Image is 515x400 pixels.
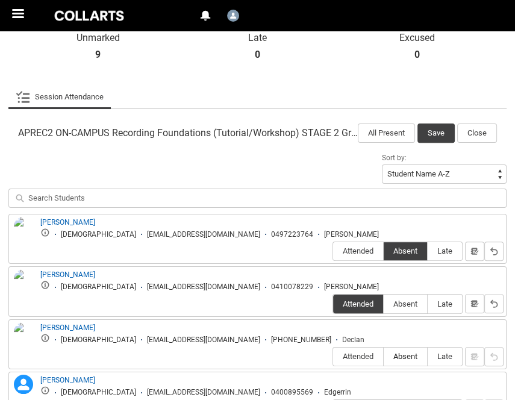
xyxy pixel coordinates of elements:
[40,270,95,279] a: [PERSON_NAME]
[384,246,427,255] span: Absent
[40,376,95,384] a: [PERSON_NAME]
[95,49,101,61] strong: 9
[147,336,260,345] div: [EMAIL_ADDRESS][DOMAIN_NAME]
[465,242,484,261] button: Notes
[342,336,364,345] div: Declan
[14,322,33,349] img: Declan Joseph
[428,246,462,255] span: Late
[40,218,95,227] a: [PERSON_NAME]
[382,154,407,162] span: Sort by:
[14,269,33,296] img: Connor Packham
[428,299,462,308] span: Late
[384,299,427,308] span: Absent
[271,230,313,239] div: 0497223764
[324,230,379,239] div: [PERSON_NAME]
[8,85,111,109] li: Session Attendance
[333,352,383,361] span: Attended
[333,246,383,255] span: Attended
[384,352,427,361] span: Absent
[255,49,260,61] strong: 0
[8,189,507,208] input: Search Students
[484,294,504,313] button: Reset
[14,217,33,243] img: Benjamin Ireland
[61,336,136,345] div: [DEMOGRAPHIC_DATA]
[428,352,462,361] span: Late
[178,32,337,44] p: Late
[224,5,242,24] button: User Profile User16617361043711831951
[61,388,136,397] div: [DEMOGRAPHIC_DATA]
[358,123,415,143] button: All Present
[147,283,260,292] div: [EMAIL_ADDRESS][DOMAIN_NAME]
[40,323,95,332] a: [PERSON_NAME]
[324,283,379,292] div: [PERSON_NAME]
[484,242,504,261] button: Reset
[465,294,484,313] button: Notes
[227,10,239,22] img: User16617361043711831951
[14,375,33,394] lightning-icon: Edgerrin Peters
[414,49,420,61] strong: 0
[18,32,178,44] p: Unmarked
[333,299,383,308] span: Attended
[484,347,504,366] button: Reset
[271,336,331,345] div: [PHONE_NUMBER]
[61,230,136,239] div: [DEMOGRAPHIC_DATA]
[18,127,358,139] span: APREC2 ON-CAMPUS Recording Foundations (Tutorial/Workshop) STAGE 2 Group 1
[417,123,455,143] button: Save
[457,123,497,143] button: Close
[147,230,260,239] div: [EMAIL_ADDRESS][DOMAIN_NAME]
[61,283,136,292] div: [DEMOGRAPHIC_DATA]
[16,85,104,109] a: Session Attendance
[271,388,313,397] div: 0400895569
[324,388,351,397] div: Edgerrin
[337,32,497,44] p: Excused
[147,388,260,397] div: [EMAIL_ADDRESS][DOMAIN_NAME]
[271,283,313,292] div: 0410078229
